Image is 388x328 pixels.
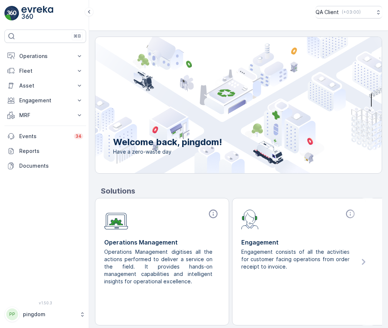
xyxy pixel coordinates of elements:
button: MRF [4,108,86,123]
button: Fleet [4,64,86,78]
p: QA Client [316,8,339,16]
button: Engagement [4,93,86,108]
p: 34 [75,133,82,139]
p: Solutions [101,185,382,197]
a: Reports [4,144,86,158]
p: Documents [19,162,83,170]
p: Engagement consists of all the activities for customer facing operations from order receipt to in... [241,248,351,270]
button: PPpingdom [4,307,86,322]
img: logo_light-DOdMpM7g.png [21,6,53,21]
a: Events34 [4,129,86,144]
img: city illustration [62,37,382,173]
p: Operations Management digitises all the actions performed to deliver a service on the field. It p... [104,248,214,285]
img: module-icon [241,209,259,229]
p: Reports [19,147,83,155]
button: QA Client(+03:00) [316,6,382,18]
img: logo [4,6,19,21]
p: Operations Management [104,238,220,247]
button: Asset [4,78,86,93]
p: Engagement [19,97,71,104]
img: module-icon [104,209,128,230]
p: Operations [19,52,71,60]
p: Welcome back, pingdom! [113,136,222,148]
div: PP [6,308,18,320]
p: Asset [19,82,71,89]
span: Have a zero-waste day [113,148,222,156]
p: pingdom [23,311,76,318]
a: Documents [4,158,86,173]
p: Engagement [241,238,357,247]
p: MRF [19,112,71,119]
button: Operations [4,49,86,64]
p: ( +03:00 ) [342,9,361,15]
p: Fleet [19,67,71,75]
span: v 1.50.3 [4,301,86,305]
p: Events [19,133,69,140]
p: ⌘B [74,33,81,39]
